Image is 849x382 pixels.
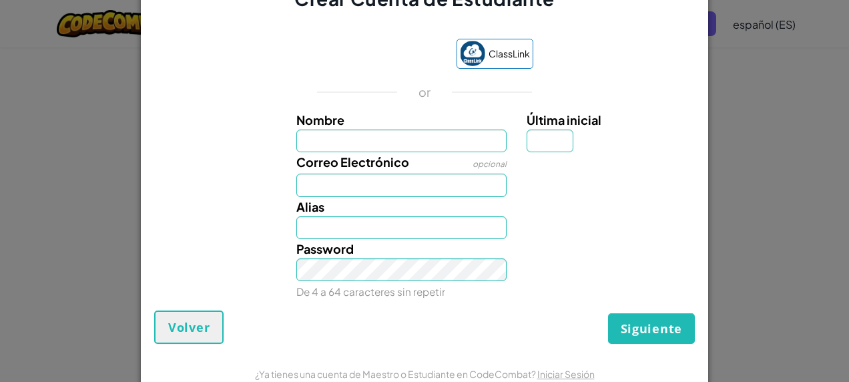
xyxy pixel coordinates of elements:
span: Correo Electrónico [296,154,409,170]
p: or [418,84,431,100]
span: ¿Ya tienes una cuenta de Maestro o Estudiante en CodeCombat? [255,368,537,380]
a: Iniciar Sesión [537,368,595,380]
iframe: Botón de Acceder con Google [310,40,450,69]
small: De 4 a 64 caracteres sin repetir [296,285,445,298]
img: classlink-logo-small.png [460,41,485,66]
span: Nombre [296,112,344,128]
span: Password [296,241,354,256]
span: Volver [168,319,210,335]
span: Siguiente [621,321,682,337]
button: Volver [154,311,224,344]
span: opcional [473,159,507,169]
span: ClassLink [489,44,530,63]
span: Alias [296,199,324,214]
span: Última inicial [527,112,601,128]
button: Siguiente [608,313,695,344]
